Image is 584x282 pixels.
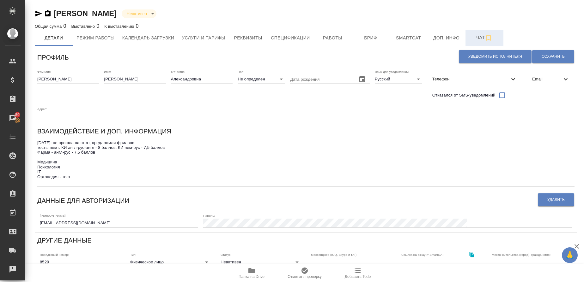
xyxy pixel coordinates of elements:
span: Режим работы [76,34,115,42]
div: Email [527,72,575,86]
h6: Профиль [37,52,69,62]
button: Сохранить [532,50,574,63]
button: Скопировать ссылку [465,248,478,261]
p: К выставлению [104,24,136,29]
span: Smartcat [393,34,424,42]
label: Имя: [104,70,111,73]
label: Тип: [130,253,136,256]
h6: Данные для авторизации [37,196,129,206]
button: Скопировать ссылку [44,10,52,17]
span: 🙏 [564,249,575,262]
button: Неактивен [125,11,149,16]
a: [PERSON_NAME] [54,9,117,18]
svg: Подписаться [485,34,492,42]
div: 0 [35,22,66,30]
span: Доп. инфо [431,34,462,42]
label: Пол: [238,70,244,73]
span: Услуги и тарифы [182,34,225,42]
div: Физическое лицо [130,258,210,267]
button: Уведомить исполнителя [459,50,532,63]
span: Email [532,76,562,82]
button: Скопировать ссылку для ЯМессенджера [35,10,42,17]
h6: Другие данные [37,235,92,245]
a: 89 [2,110,24,126]
span: Папка на Drive [239,274,265,279]
label: Адрес: [37,108,47,111]
button: Добавить Todo [331,264,384,282]
label: [PERSON_NAME]: [40,214,66,217]
label: Пароль: [203,214,215,217]
span: Чат [469,34,500,42]
span: Реквизиты [233,34,263,42]
button: 🙏 [562,247,578,263]
label: Фамилия: [37,70,52,73]
div: Телефон [427,72,522,86]
span: Добавить Todo [345,274,371,279]
label: Мессенджер (ICQ, Skype и т.п.): [311,253,357,256]
div: Не определен [238,75,285,84]
span: 89 [11,112,23,118]
span: Календарь загрузки [122,34,174,42]
button: Папка на Drive [225,264,278,282]
span: Отказался от SMS-уведомлений [432,92,496,98]
span: Работы [318,34,348,42]
span: Удалить [547,197,565,203]
textarea: [DATE]: не прошла на штат, предложили фриланс тесты пемт: КИ англ-рус-англ - 8 баллов, КИ нем-рус... [37,140,575,184]
span: Отметить проверку [288,274,321,279]
label: Статус: [221,253,231,256]
p: Общая сумма [35,24,63,29]
button: Отметить проверку [278,264,331,282]
div: Русский [375,75,422,84]
div: Неактивен [221,258,301,267]
span: Детали [39,34,69,42]
div: 0 [71,22,100,30]
div: 0 [104,22,138,30]
span: Телефон [432,76,509,82]
div: Неактивен [122,9,156,18]
label: Место жительства (город), гражданство: [492,253,551,256]
label: Ссылка на аккаунт SmartCAT: [401,253,445,256]
button: Удалить [538,193,574,206]
label: Порядковый номер: [40,253,69,256]
label: Отчество: [171,70,186,73]
span: Сохранить [542,54,565,59]
h6: Взаимодействие и доп. информация [37,126,171,136]
span: Бриф [356,34,386,42]
span: Спецификации [271,34,310,42]
p: Выставлено [71,24,97,29]
span: Уведомить исполнителя [468,54,522,59]
label: Язык для уведомлений: [375,70,410,73]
